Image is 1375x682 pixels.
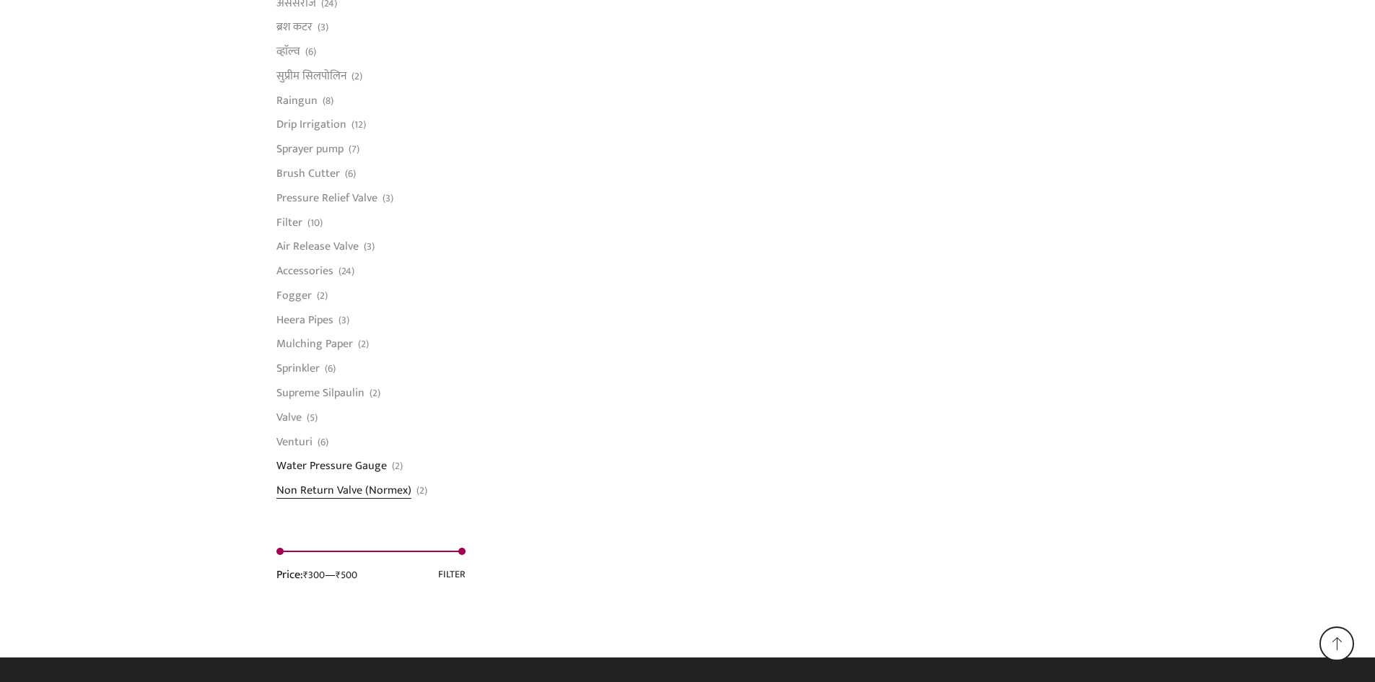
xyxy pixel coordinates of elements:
div: Price: — [276,567,357,583]
button: Filter [438,567,466,583]
span: (3) [339,313,349,328]
span: (10) [307,216,323,230]
a: Raingun [276,88,318,113]
a: Fogger [276,283,312,307]
span: (24) [339,264,354,279]
a: सुप्रीम सिलपोलिन [276,64,346,88]
span: (5) [307,411,318,425]
a: Filter [276,210,302,235]
a: Non Return Valve (Normex) [276,478,411,499]
a: Valve [276,405,302,429]
span: ₹300 [303,567,325,583]
span: (2) [392,459,403,473]
span: (7) [349,142,359,157]
span: (6) [325,362,336,376]
a: व्हाॅल्व [276,40,300,64]
a: ब्रश कटर [276,15,313,40]
span: ₹500 [336,567,357,583]
span: (3) [318,20,328,35]
a: Brush Cutter [276,162,340,186]
a: Venturi [276,429,313,454]
a: Sprinkler [276,357,320,381]
a: Heera Pipes [276,307,333,332]
span: (2) [370,386,380,401]
a: Air Release Valve [276,235,359,259]
span: (2) [358,337,369,351]
span: (6) [345,167,356,181]
a: Accessories [276,259,333,284]
a: Pressure Relief Valve [276,185,377,210]
span: (2) [352,69,362,84]
a: Drip Irrigation [276,113,346,137]
a: Water Pressure Gauge [276,454,387,478]
span: (6) [305,45,316,59]
a: Supreme Silpaulin [276,381,365,406]
span: (12) [352,118,366,132]
span: (3) [364,240,375,254]
span: (2) [416,484,427,498]
span: (6) [318,435,328,450]
span: (2) [317,289,328,303]
a: Mulching Paper [276,332,353,357]
span: (3) [383,191,393,206]
a: Sprayer pump [276,137,344,162]
span: (8) [323,94,333,108]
